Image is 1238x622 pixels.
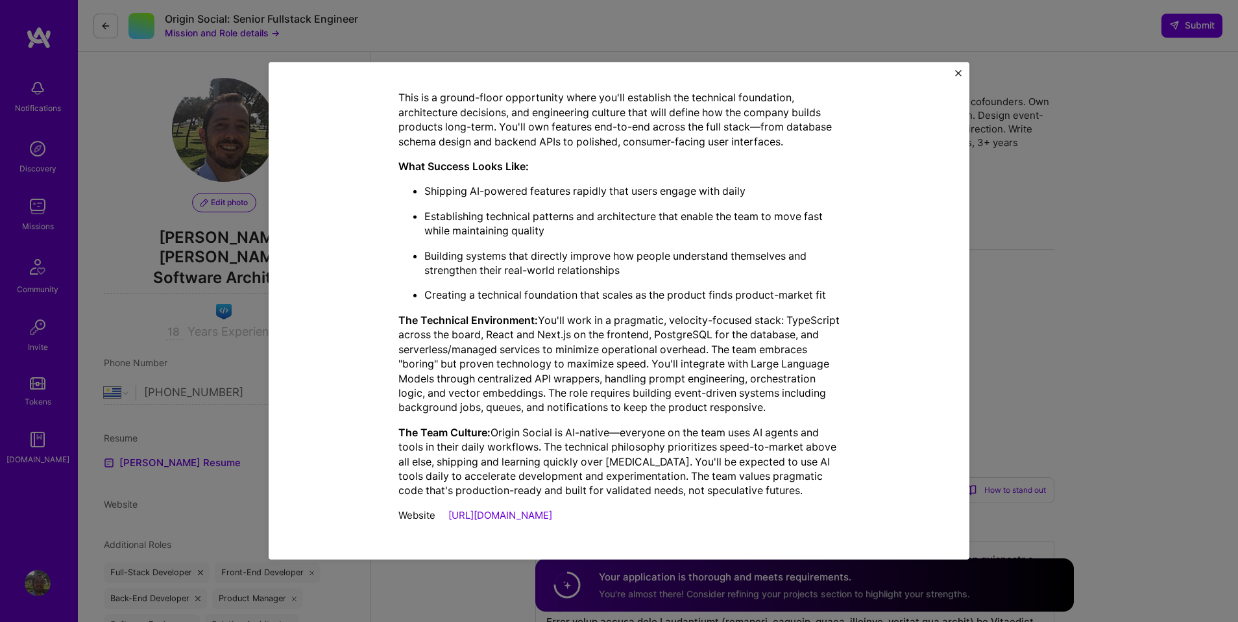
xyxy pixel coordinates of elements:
[398,426,491,439] strong: The Team Culture:
[955,70,962,84] button: Close
[424,288,840,302] p: Creating a technical foundation that scales as the product finds product-market fit
[424,209,840,238] p: Establishing technical patterns and architecture that enable the team to move fast while maintain...
[398,313,840,415] p: You'll work in a pragmatic, velocity-focused stack: TypeScript across the board, React and Next.j...
[398,425,840,498] p: Origin Social is AI-native—everyone on the team uses AI agents and tools in their daily workflows...
[398,90,840,149] p: This is a ground-floor opportunity where you'll establish the technical foundation, architecture ...
[424,248,840,277] p: Building systems that directly improve how people understand themselves and strengthen their real...
[398,160,529,173] strong: What Success Looks Like:
[424,184,840,198] p: Shipping AI-powered features rapidly that users engage with daily
[398,314,538,327] strong: The Technical Environment:
[398,509,435,521] span: Website
[448,509,552,521] a: [URL][DOMAIN_NAME]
